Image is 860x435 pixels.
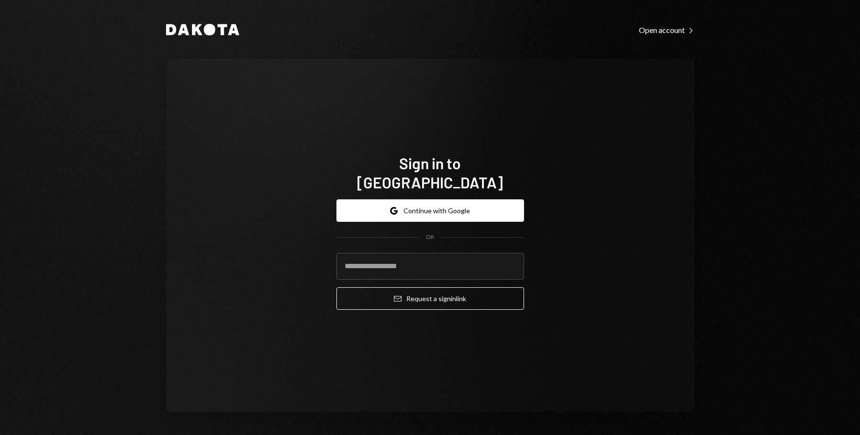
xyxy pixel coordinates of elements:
div: Open account [639,25,694,35]
a: Open account [639,24,694,35]
button: Request a signinlink [336,287,524,310]
h1: Sign in to [GEOGRAPHIC_DATA] [336,153,524,192]
div: OR [426,233,434,241]
button: Continue with Google [336,199,524,222]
